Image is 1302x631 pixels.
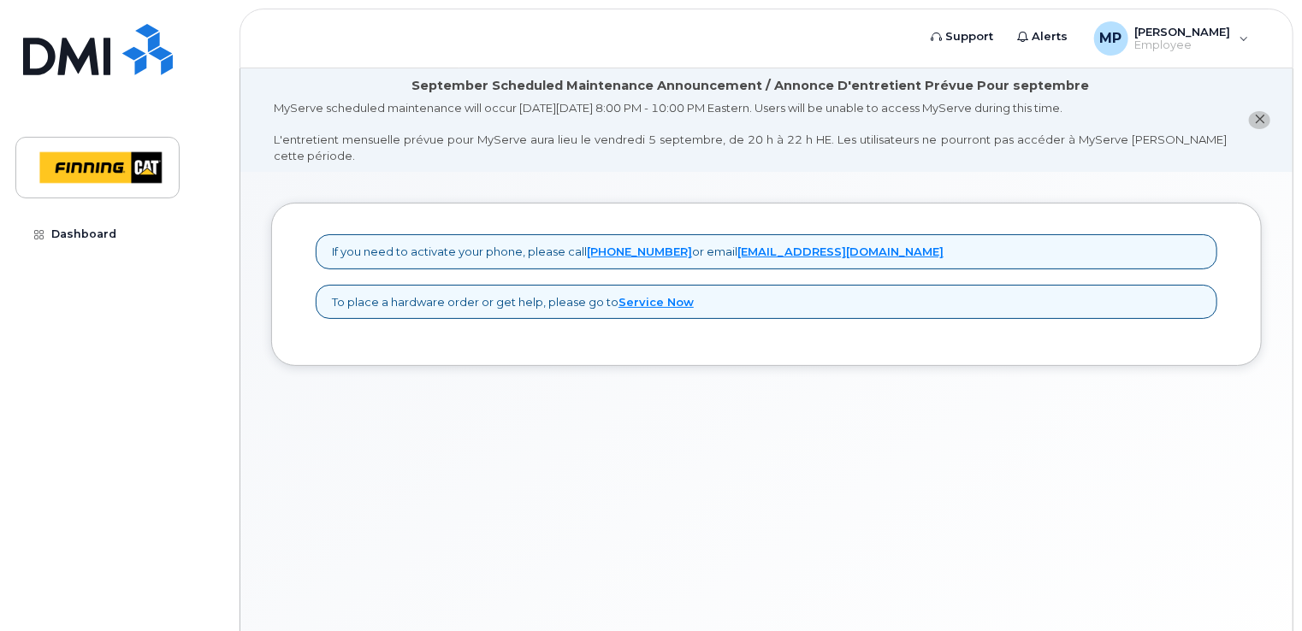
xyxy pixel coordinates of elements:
a: Service Now [618,295,694,309]
div: September Scheduled Maintenance Announcement / Annonce D'entretient Prévue Pour septembre [411,77,1089,95]
div: MyServe scheduled maintenance will occur [DATE][DATE] 8:00 PM - 10:00 PM Eastern. Users will be u... [274,100,1227,163]
p: To place a hardware order or get help, please go to [332,294,694,310]
a: [PHONE_NUMBER] [587,245,692,258]
button: close notification [1249,111,1270,129]
a: [EMAIL_ADDRESS][DOMAIN_NAME] [737,245,944,258]
p: If you need to activate your phone, please call or email [332,244,944,260]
